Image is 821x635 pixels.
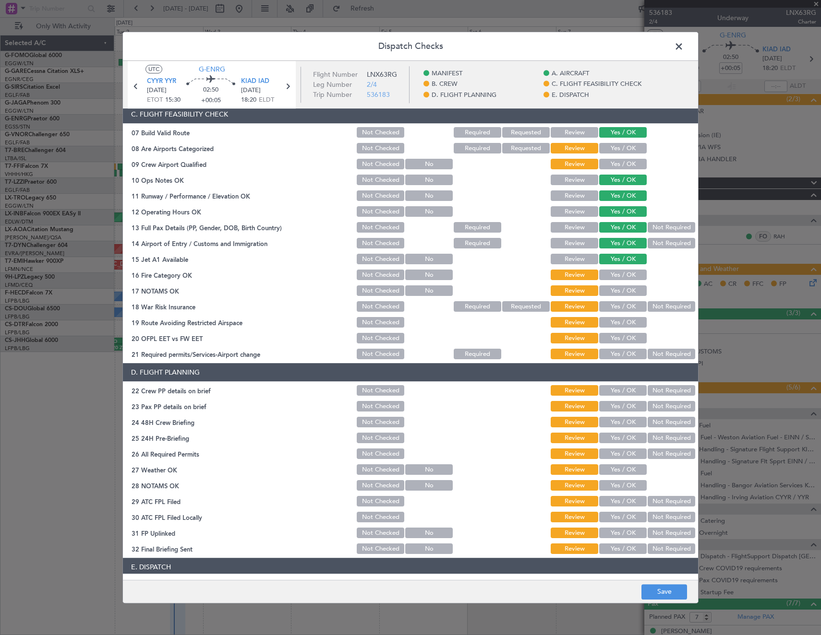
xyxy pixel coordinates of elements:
button: Yes / OK [599,528,647,539]
button: Not Required [648,496,695,507]
button: Not Required [648,544,695,554]
button: Yes / OK [599,496,647,507]
button: Yes / OK [599,302,647,312]
button: Yes / OK [599,349,647,360]
button: Not Required [648,223,695,233]
button: Not Required [648,238,695,249]
button: Not Required [648,349,695,360]
button: Yes / OK [599,159,647,170]
button: Yes / OK [599,270,647,281]
button: Yes / OK [599,286,647,296]
button: Yes / OK [599,386,647,396]
button: Yes / OK [599,223,647,233]
button: Yes / OK [599,544,647,554]
button: Not Required [648,433,695,444]
button: Yes / OK [599,175,647,186]
button: Not Required [648,417,695,428]
button: Yes / OK [599,317,647,328]
button: Yes / OK [599,207,647,217]
button: Yes / OK [599,333,647,344]
button: Save [641,584,687,600]
button: Yes / OK [599,449,647,459]
button: Yes / OK [599,465,647,475]
button: Not Required [648,512,695,523]
button: Not Required [648,449,695,459]
button: Yes / OK [599,417,647,428]
button: Yes / OK [599,433,647,444]
button: Yes / OK [599,143,647,154]
button: Yes / OK [599,401,647,412]
button: Not Required [648,386,695,396]
button: Not Required [648,401,695,412]
button: Not Required [648,528,695,539]
button: Yes / OK [599,128,647,138]
button: Yes / OK [599,238,647,249]
header: Dispatch Checks [123,32,698,61]
button: Not Required [648,302,695,312]
button: Yes / OK [599,481,647,491]
button: Yes / OK [599,191,647,201]
button: Yes / OK [599,512,647,523]
button: Yes / OK [599,254,647,265]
